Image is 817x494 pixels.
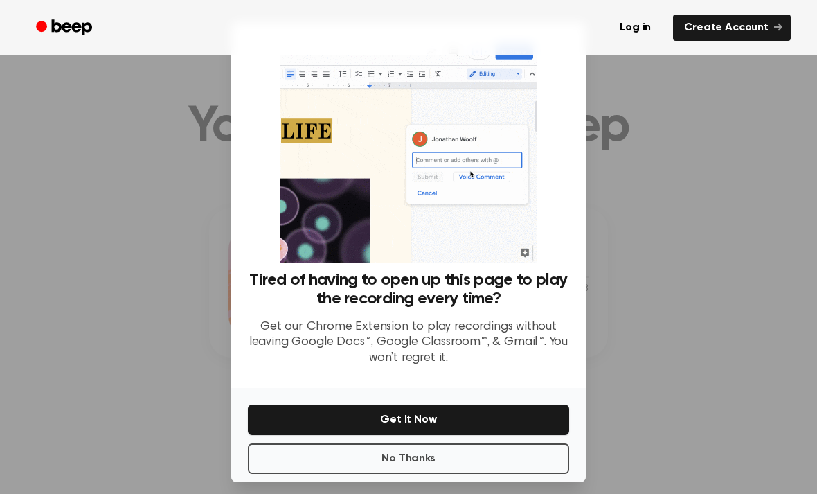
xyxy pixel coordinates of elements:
h3: Tired of having to open up this page to play the recording every time? [248,271,569,308]
a: Create Account [673,15,791,41]
p: Get our Chrome Extension to play recordings without leaving Google Docs™, Google Classroom™, & Gm... [248,319,569,367]
a: Beep [26,15,105,42]
button: No Thanks [248,443,569,474]
button: Get It Now [248,405,569,435]
a: Log in [606,12,665,44]
img: Beep extension in action [280,39,537,263]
